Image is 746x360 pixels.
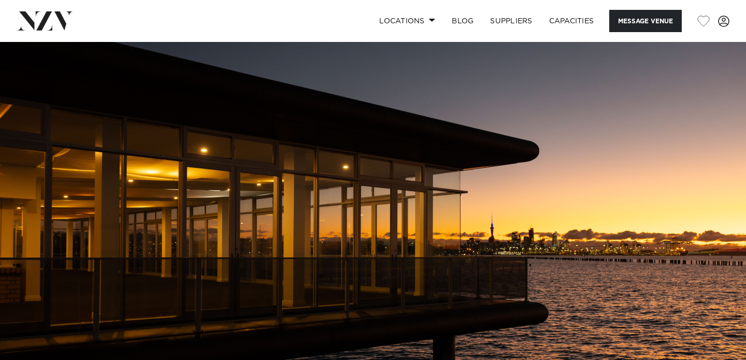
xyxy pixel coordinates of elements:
a: Locations [371,10,443,32]
img: nzv-logo.png [17,11,73,30]
a: BLOG [443,10,482,32]
button: Message Venue [609,10,682,32]
a: Capacities [541,10,602,32]
a: SUPPLIERS [482,10,540,32]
